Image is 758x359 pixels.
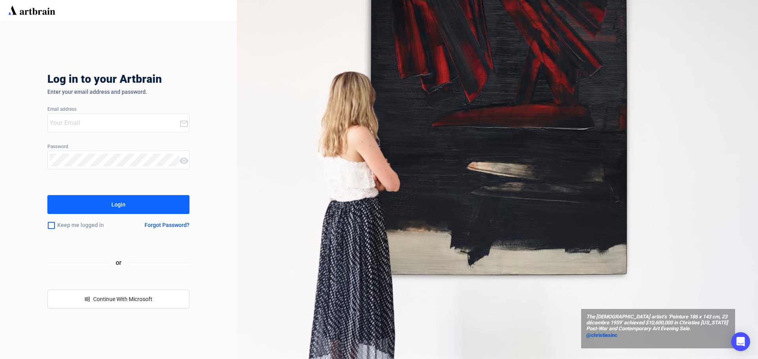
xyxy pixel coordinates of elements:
[144,222,189,228] div: Forgot Password?
[586,314,730,332] span: The [DEMOGRAPHIC_DATA] artist’s ‘Peinture 186 x 143 cm, 23 décembre 1959’ achieved $10,600,000 in...
[84,296,90,302] span: windows
[47,89,189,95] div: Enter your email address and password.
[109,258,128,268] span: or
[93,296,152,302] span: Continue With Microsoft
[47,144,189,150] div: Password
[47,73,284,89] div: Log in to your Artbrain
[47,217,126,234] div: Keep me logged in
[586,331,730,339] a: @christiesinc
[50,117,179,129] input: Your Email
[586,332,617,338] span: @christiesinc
[47,290,189,309] button: windowsContinue With Microsoft
[111,198,126,211] div: Login
[47,195,189,214] button: Login
[47,107,189,112] div: Email address
[731,332,750,351] div: Open Intercom Messenger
